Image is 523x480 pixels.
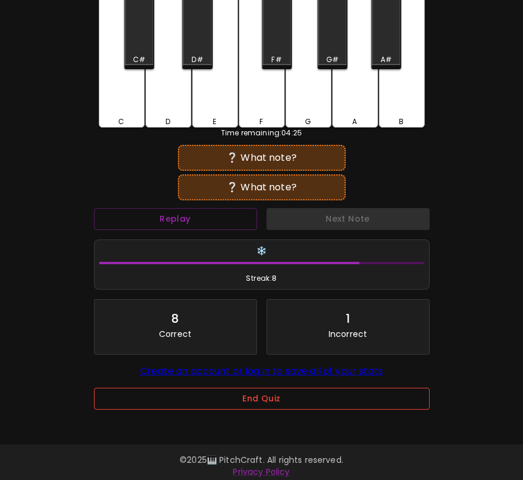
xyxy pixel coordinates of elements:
[329,328,367,340] p: Incorrect
[99,128,425,138] div: Time remaining: 04:25
[99,273,424,284] span: Streak: 8
[140,364,383,378] a: Create an account or log in to save all of your stats
[271,54,281,65] div: F#
[352,116,357,127] div: A
[305,116,311,127] div: G
[159,328,191,340] p: Correct
[346,309,350,328] div: 1
[118,116,124,127] div: C
[184,180,340,194] div: ❔ What note?
[184,151,340,165] div: ❔ What note?
[94,208,257,230] button: Replay
[326,54,339,65] div: G#
[399,116,404,127] div: B
[171,309,179,328] div: 8
[14,454,509,466] p: © 2025 🎹 PitchCraft. All rights reserved.
[165,116,170,127] div: D
[381,54,392,65] div: A#
[213,116,216,127] div: E
[191,54,203,65] div: D#
[233,466,290,478] a: Privacy Policy
[133,54,145,65] div: C#
[94,388,430,410] button: End Quiz
[259,116,263,127] div: F
[99,245,424,258] h6: ❄️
